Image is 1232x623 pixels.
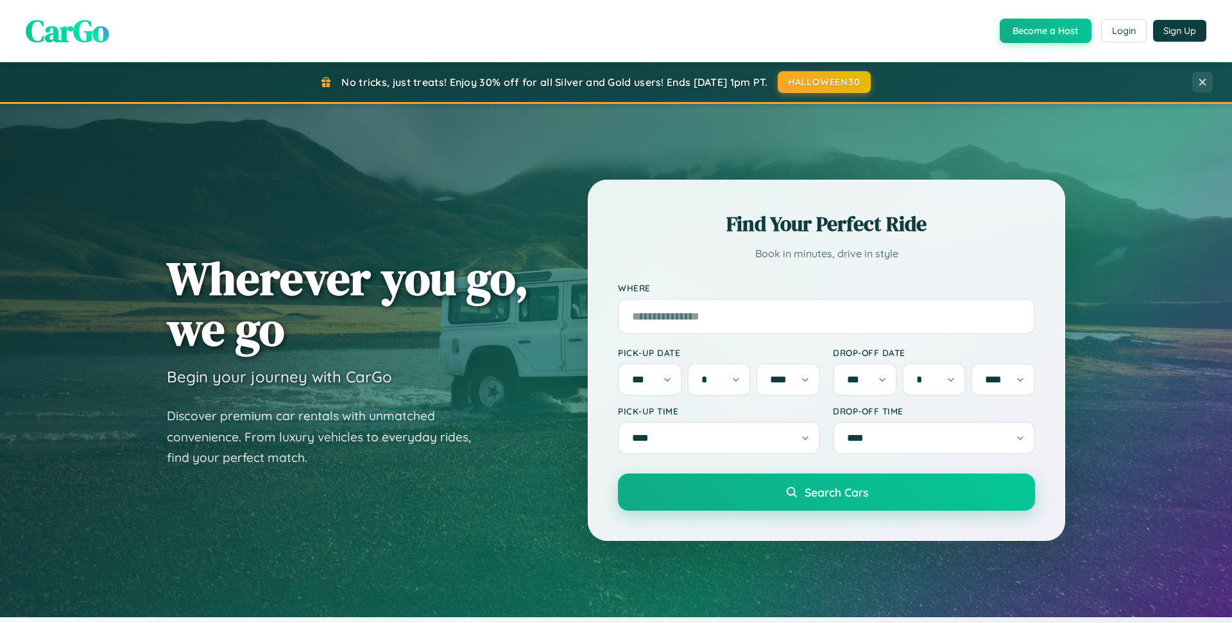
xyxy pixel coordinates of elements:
[167,405,488,468] p: Discover premium car rentals with unmatched convenience. From luxury vehicles to everyday rides, ...
[167,367,392,386] h3: Begin your journey with CarGo
[833,347,1035,358] label: Drop-off Date
[26,10,109,52] span: CarGo
[618,282,1035,293] label: Where
[805,485,868,499] span: Search Cars
[833,405,1035,416] label: Drop-off Time
[1153,20,1206,42] button: Sign Up
[618,210,1035,238] h2: Find Your Perfect Ride
[618,405,820,416] label: Pick-up Time
[341,76,767,89] span: No tricks, just treats! Enjoy 30% off for all Silver and Gold users! Ends [DATE] 1pm PT.
[167,253,529,354] h1: Wherever you go, we go
[618,474,1035,511] button: Search Cars
[1101,19,1147,42] button: Login
[778,71,871,93] button: HALLOWEEN30
[1000,19,1091,43] button: Become a Host
[618,244,1035,263] p: Book in minutes, drive in style
[618,347,820,358] label: Pick-up Date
